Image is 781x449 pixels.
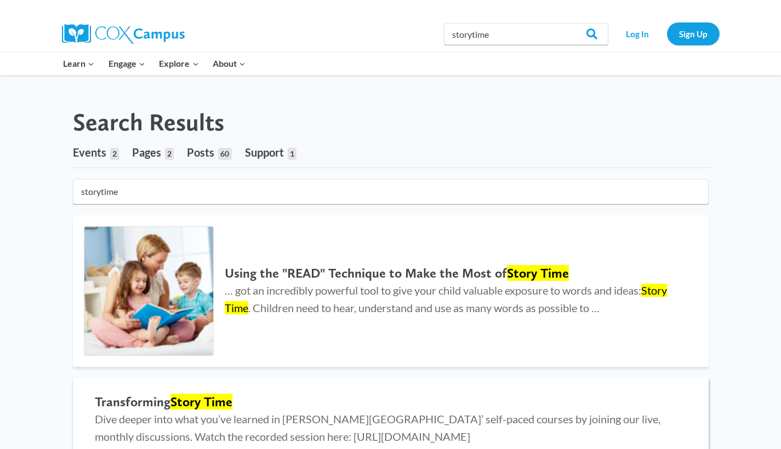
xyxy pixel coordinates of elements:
[225,266,686,281] h2: Using the "READ" Technique to Make the Most of
[73,215,709,367] a: Using the "READ" Technique to Make the Most of Story Time Using the "READ" Technique to Make the ...
[165,148,174,160] span: 2
[206,52,253,75] button: Child menu of About
[62,24,185,44] img: Cox Campus
[73,108,224,137] h1: Search Results
[444,23,608,45] input: Search Cox Campus
[614,22,720,45] nav: Secondary Navigation
[95,412,660,443] span: Dive deeper into what you’ve learned in [PERSON_NAME][GEOGRAPHIC_DATA]’ self-paced courses by joi...
[218,148,231,160] span: 60
[101,52,152,75] button: Child menu of Engage
[73,146,106,159] span: Events
[95,394,687,410] h2: Transforming
[56,52,102,75] button: Child menu of Learn
[170,394,232,410] mark: Story Time
[56,52,253,75] nav: Primary Navigation
[245,146,284,159] span: Support
[288,148,297,160] span: 1
[225,284,667,314] span: … got an incredibly powerful tool to give your child valuable exposure to words and ideas: . Chil...
[84,227,214,356] img: Using the "READ" Technique to Make the Most of Story Time
[614,22,662,45] a: Log In
[73,137,119,168] a: Events2
[187,137,231,168] a: Posts60
[73,179,709,204] input: Search for...
[187,146,214,159] span: Posts
[507,265,569,281] mark: Story Time
[152,52,206,75] button: Child menu of Explore
[132,137,174,168] a: Pages2
[245,137,297,168] a: Support1
[667,22,720,45] a: Sign Up
[110,148,119,160] span: 2
[132,146,161,159] span: Pages
[225,284,667,314] mark: Story Time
